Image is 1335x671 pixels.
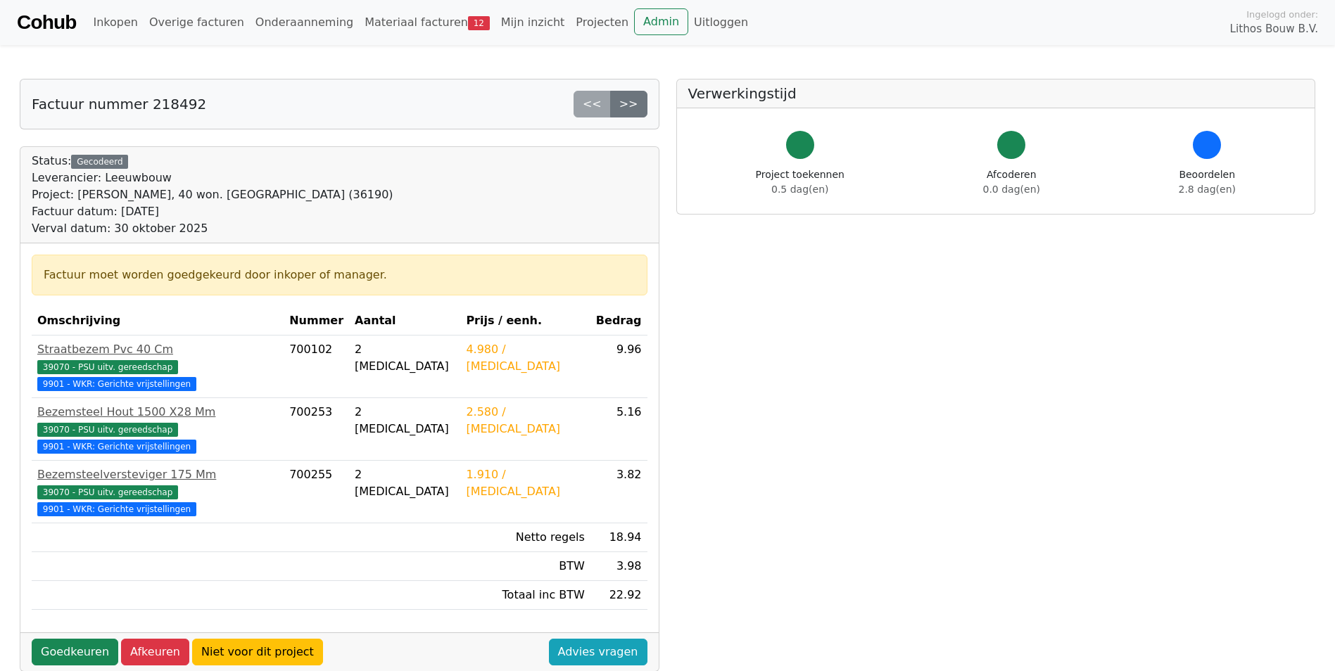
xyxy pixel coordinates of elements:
div: Afcoderen [983,167,1040,197]
span: 39070 - PSU uitv. gereedschap [37,360,178,374]
span: 39070 - PSU uitv. gereedschap [37,423,178,437]
a: Uitloggen [688,8,754,37]
td: 700253 [284,398,349,461]
td: 700102 [284,335,349,398]
span: 39070 - PSU uitv. gereedschap [37,485,178,499]
div: 2 [MEDICAL_DATA] [355,341,455,375]
div: Factuur datum: [DATE] [32,203,393,220]
div: 2 [MEDICAL_DATA] [355,404,455,437]
div: 4.980 / [MEDICAL_DATA] [466,341,584,375]
a: Afkeuren [121,639,189,665]
span: Lithos Bouw B.V. [1230,21,1318,37]
span: Ingelogd onder: [1246,8,1318,21]
a: Goedkeuren [32,639,118,665]
div: Gecodeerd [71,155,128,169]
td: Totaal inc BTW [460,581,590,610]
div: Leverancier: Leeuwbouw [32,170,393,186]
td: 5.16 [590,398,647,461]
a: Cohub [17,6,76,39]
a: Mijn inzicht [495,8,571,37]
a: Onderaanneming [250,8,359,37]
span: 2.8 dag(en) [1179,184,1236,195]
div: Factuur moet worden goedgekeurd door inkoper of manager. [44,267,635,283]
td: 22.92 [590,581,647,610]
a: Straatbezem Pvc 40 Cm39070 - PSU uitv. gereedschap 9901 - WKR: Gerichte vrijstellingen [37,341,278,392]
a: Bezemsteel Hout 1500 X28 Mm39070 - PSU uitv. gereedschap 9901 - WKR: Gerichte vrijstellingen [37,404,278,454]
div: 1.910 / [MEDICAL_DATA] [466,466,584,500]
a: Bezemsteelversteviger 175 Mm39070 - PSU uitv. gereedschap 9901 - WKR: Gerichte vrijstellingen [37,466,278,517]
span: 0.0 dag(en) [983,184,1040,195]
div: Project: [PERSON_NAME], 40 won. [GEOGRAPHIC_DATA] (36190) [32,186,393,203]
h5: Verwerkingstijd [688,85,1304,102]
h5: Factuur nummer 218492 [32,96,206,113]
a: Overige facturen [144,8,250,37]
a: Materiaal facturen12 [359,8,495,37]
a: Admin [634,8,688,35]
a: Inkopen [87,8,143,37]
td: 3.82 [590,461,647,523]
div: Bezemsteel Hout 1500 X28 Mm [37,404,278,421]
span: 0.5 dag(en) [771,184,828,195]
td: Netto regels [460,523,590,552]
th: Aantal [349,307,460,335]
td: 18.94 [590,523,647,552]
span: 12 [468,16,490,30]
div: Verval datum: 30 oktober 2025 [32,220,393,237]
div: 2.580 / [MEDICAL_DATA] [466,404,584,437]
td: 3.98 [590,552,647,581]
a: Niet voor dit project [192,639,323,665]
a: >> [610,91,647,117]
td: BTW [460,552,590,581]
th: Nummer [284,307,349,335]
div: Beoordelen [1179,167,1236,197]
div: Bezemsteelversteviger 175 Mm [37,466,278,483]
td: 9.96 [590,335,647,398]
div: 2 [MEDICAL_DATA] [355,466,455,500]
div: Straatbezem Pvc 40 Cm [37,341,278,358]
th: Prijs / eenh. [460,307,590,335]
span: 9901 - WKR: Gerichte vrijstellingen [37,440,196,454]
td: 700255 [284,461,349,523]
a: Projecten [570,8,634,37]
span: 9901 - WKR: Gerichte vrijstellingen [37,502,196,516]
th: Bedrag [590,307,647,335]
span: 9901 - WKR: Gerichte vrijstellingen [37,377,196,391]
div: Status: [32,153,393,237]
div: Project toekennen [756,167,844,197]
th: Omschrijving [32,307,284,335]
a: Advies vragen [549,639,647,665]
